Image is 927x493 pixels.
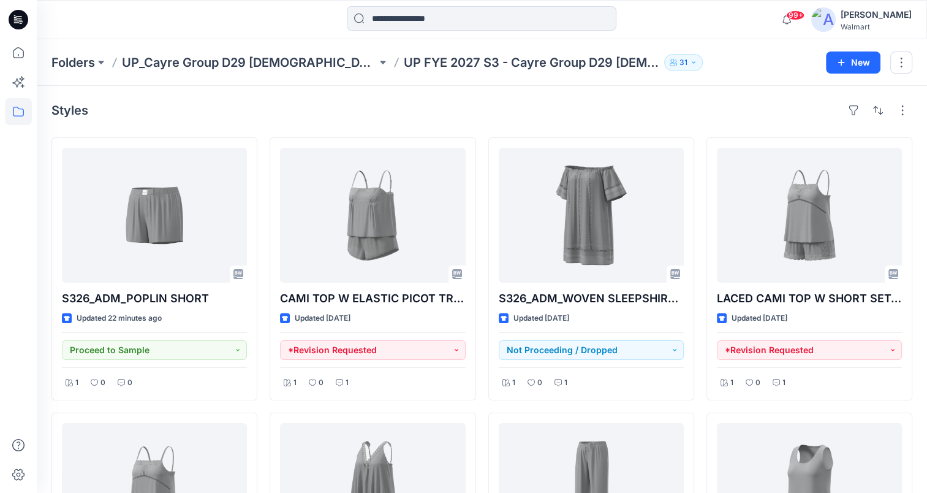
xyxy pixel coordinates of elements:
[841,7,912,22] div: [PERSON_NAME]
[679,56,687,69] p: 31
[537,376,542,389] p: 0
[499,148,684,283] a: S326_ADM_WOVEN SLEEPSHIRT W RUFFLE AND LACE
[295,312,350,325] p: Updated [DATE]
[51,103,88,118] h4: Styles
[786,10,804,20] span: 99+
[826,52,880,74] button: New
[717,148,902,283] a: LACED CAMI TOP W SHORT SET_OPT A
[404,54,659,71] p: UP FYE 2027 S3 - Cayre Group D29 [DEMOGRAPHIC_DATA] Sleepwear
[62,290,247,307] p: S326_ADM_POPLIN SHORT
[755,376,760,389] p: 0
[293,376,297,389] p: 1
[499,290,684,307] p: S326_ADM_WOVEN SLEEPSHIRT W RUFFLE AND LACE
[841,22,912,31] div: Walmart
[280,148,465,283] a: CAMI TOP W ELASTIC PICOT TRIM SHORT SET
[664,54,703,71] button: 31
[732,312,787,325] p: Updated [DATE]
[77,312,162,325] p: Updated 22 minutes ago
[346,376,349,389] p: 1
[280,290,465,307] p: CAMI TOP W ELASTIC PICOT TRIM SHORT SET
[730,376,733,389] p: 1
[512,376,515,389] p: 1
[717,290,902,307] p: LACED CAMI TOP W SHORT SET_OPT A
[51,54,95,71] a: Folders
[513,312,569,325] p: Updated [DATE]
[811,7,836,32] img: avatar
[564,376,567,389] p: 1
[75,376,78,389] p: 1
[62,148,247,283] a: S326_ADM_POPLIN SHORT
[319,376,324,389] p: 0
[127,376,132,389] p: 0
[122,54,377,71] a: UP_Cayre Group D29 [DEMOGRAPHIC_DATA] Sleep/Loungewear
[100,376,105,389] p: 0
[782,376,785,389] p: 1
